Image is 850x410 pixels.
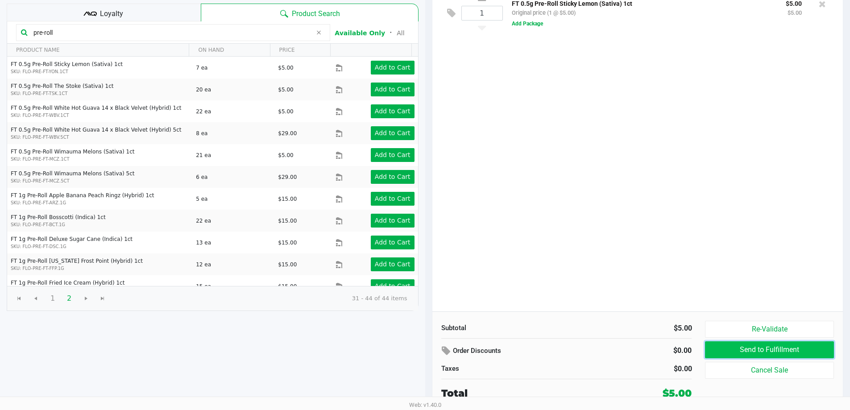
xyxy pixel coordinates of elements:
[278,283,297,290] span: $15.00
[7,144,192,166] td: FT 0.5g Pre-Roll Wimauma Melons (Sativa) 1ct
[192,232,274,253] td: 13 ea
[371,170,415,184] button: Add to Cart
[371,61,415,75] button: Add to Cart
[371,257,415,271] button: Add to Cart
[94,290,111,307] span: Go to the last page
[573,364,692,374] div: $0.00
[11,112,188,119] p: SKU: FLO-PRE-FT-WBV.1CT
[16,295,23,302] span: Go to the first page
[11,243,188,250] p: SKU: FLO-PRE-FT-DSC.1G
[7,166,192,188] td: FT 0.5g Pre-Roll Wimauma Melons (Sativa) 5ct
[278,130,297,137] span: $29.00
[617,343,692,358] div: $0.00
[705,341,833,358] button: Send to Fulfillment
[371,192,415,206] button: Add to Cart
[192,253,274,275] td: 12 ea
[397,29,404,38] button: All
[7,44,418,286] div: Data table
[11,221,188,228] p: SKU: FLO-PRE-FT-BCT.1G
[61,290,78,307] span: Page 2
[11,290,28,307] span: Go to the first page
[11,265,188,272] p: SKU: FLO-PRE-FT-FFP.1G
[32,295,39,302] span: Go to the previous page
[371,126,415,140] button: Add to Cart
[371,148,415,162] button: Add to Cart
[512,20,543,28] button: Add Package
[278,196,297,202] span: $15.00
[192,188,274,210] td: 5 ea
[78,290,95,307] span: Go to the next page
[27,290,44,307] span: Go to the previous page
[7,44,189,57] th: PRODUCT NAME
[11,68,188,75] p: SKU: FLO-PRE-FT-YON.1CT
[292,8,340,19] span: Product Search
[441,323,560,333] div: Subtotal
[192,122,274,144] td: 8 ea
[7,275,192,297] td: FT 1g Pre-Roll Fried Ice Cream (Hybrid) 1ct
[375,86,410,93] app-button-loader: Add to Cart
[7,210,192,232] td: FT 1g Pre-Roll Bosscotti (Indica) 1ct
[278,87,293,93] span: $5.00
[44,290,61,307] span: Page 1
[375,239,410,246] app-button-loader: Add to Cart
[7,57,192,79] td: FT 0.5g Pre-Roll Sticky Lemon (Sativa) 1ct
[11,199,188,206] p: SKU: FLO-PRE-FT-ARZ.1G
[375,129,410,137] app-button-loader: Add to Cart
[192,210,274,232] td: 22 ea
[270,44,331,57] th: PRICE
[375,108,410,115] app-button-loader: Add to Cart
[7,122,192,144] td: FT 0.5g Pre-Roll White Hot Guava 14 x Black Velvet (Hybrid) 5ct
[371,214,415,228] button: Add to Cart
[371,279,415,293] button: Add to Cart
[189,44,270,57] th: ON HAND
[7,232,192,253] td: FT 1g Pre-Roll Deluxe Sugar Cane (Indica) 1ct
[7,253,192,275] td: FT 1g Pre-Roll [US_STATE] Frost Point (Hybrid) 1ct
[278,65,293,71] span: $5.00
[192,166,274,188] td: 6 ea
[83,295,90,302] span: Go to the next page
[278,240,297,246] span: $15.00
[192,144,274,166] td: 21 ea
[375,173,410,180] app-button-loader: Add to Cart
[118,294,407,303] kendo-pager-info: 31 - 44 of 44 items
[11,178,188,184] p: SKU: FLO-PRE-FT-MCZ.5CT
[192,79,274,100] td: 20 ea
[375,217,410,224] app-button-loader: Add to Cart
[192,57,274,79] td: 7 ea
[385,29,397,37] span: ᛫
[11,134,188,141] p: SKU: FLO-PRE-FT-WBV.5CT
[512,9,576,16] small: Original price (1 @ $5.00)
[11,156,188,162] p: SKU: FLO-PRE-FT-MCZ.1CT
[705,321,833,338] button: Re-Validate
[192,275,274,297] td: 15 ea
[278,218,297,224] span: $15.00
[7,100,192,122] td: FT 0.5g Pre-Roll White Hot Guava 14 x Black Velvet (Hybrid) 1ct
[441,364,560,374] div: Taxes
[441,343,604,359] div: Order Discounts
[371,104,415,118] button: Add to Cart
[278,152,293,158] span: $5.00
[375,282,410,290] app-button-loader: Add to Cart
[99,295,106,302] span: Go to the last page
[375,195,410,202] app-button-loader: Add to Cart
[663,386,692,401] div: $5.00
[371,83,415,96] button: Add to Cart
[441,386,600,401] div: Total
[7,188,192,210] td: FT 1g Pre-Roll Apple Banana Peach Ringz (Hybrid) 1ct
[371,236,415,249] button: Add to Cart
[375,64,410,71] app-button-loader: Add to Cart
[573,323,692,334] div: $5.00
[788,9,802,16] small: $5.00
[278,108,293,115] span: $5.00
[409,402,441,408] span: Web: v1.40.0
[11,90,188,97] p: SKU: FLO-PRE-FT-TSK.1CT
[278,174,297,180] span: $29.00
[7,79,192,100] td: FT 0.5g Pre-Roll The Stoke (Sativa) 1ct
[100,8,123,19] span: Loyalty
[375,151,410,158] app-button-loader: Add to Cart
[278,261,297,268] span: $15.00
[375,261,410,268] app-button-loader: Add to Cart
[192,100,274,122] td: 22 ea
[30,26,312,39] input: Scan or Search Products to Begin
[705,362,833,379] button: Cancel Sale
